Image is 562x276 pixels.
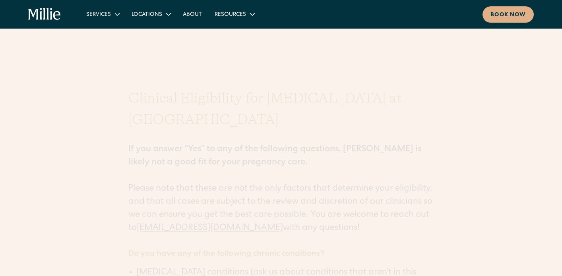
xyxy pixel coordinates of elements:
[128,250,324,258] strong: Do you have any of the following chronic conditions?
[80,8,125,21] div: Services
[128,87,434,130] h1: Clinical Eligibility for [MEDICAL_DATA] at [GEOGRAPHIC_DATA]
[128,235,434,248] p: ‍
[490,11,526,19] div: Book now
[176,8,208,21] a: About
[128,145,421,167] strong: If you answer “Yes” to any of the following questions, [PERSON_NAME] is likely not a good fit for...
[483,6,534,23] a: Book now
[28,8,61,21] a: home
[132,11,162,19] div: Locations
[128,130,434,235] p: Please note that these are not the only factors that determine your eligibility, and that all cas...
[137,224,283,233] a: [EMAIL_ADDRESS][DOMAIN_NAME]
[215,11,246,19] div: Resources
[86,11,111,19] div: Services
[125,8,176,21] div: Locations
[208,8,260,21] div: Resources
